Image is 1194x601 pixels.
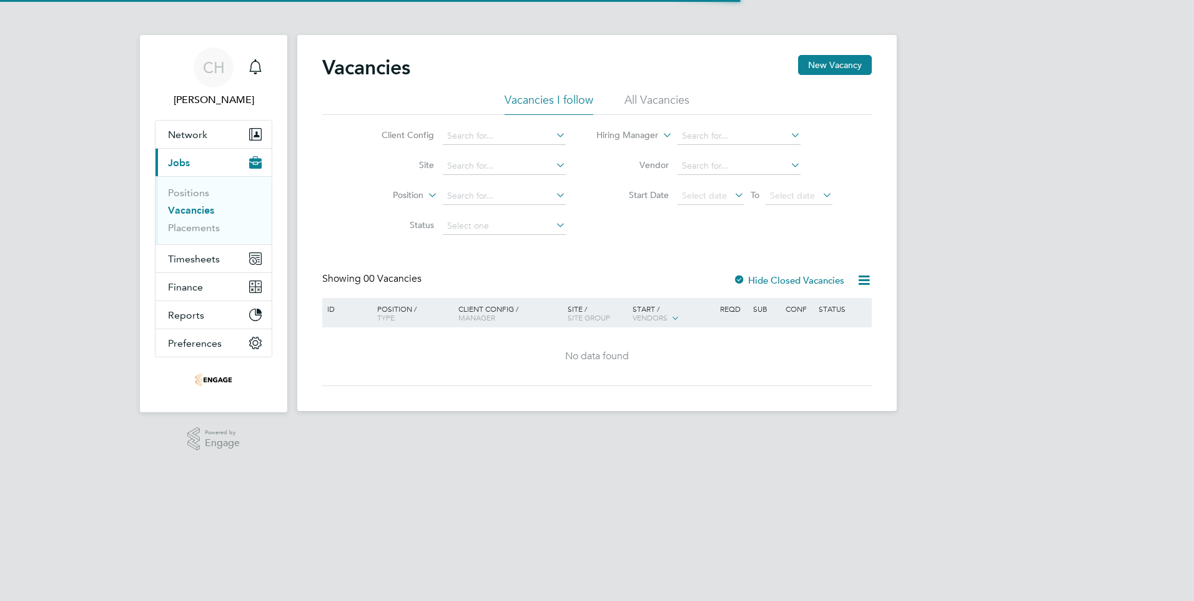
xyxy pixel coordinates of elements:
[168,157,190,169] span: Jobs
[155,176,272,244] div: Jobs
[362,159,434,171] label: Site
[443,157,566,175] input: Search for...
[733,274,844,286] label: Hide Closed Vacancies
[782,298,815,319] div: Conf
[155,47,272,107] a: CH[PERSON_NAME]
[717,298,749,319] div: Reqd
[362,129,434,141] label: Client Config
[682,190,727,201] span: Select date
[168,337,222,349] span: Preferences
[168,281,203,293] span: Finance
[624,92,689,115] li: All Vacancies
[205,427,240,438] span: Powered by
[586,129,658,142] label: Hiring Manager
[443,187,566,205] input: Search for...
[443,217,566,235] input: Select one
[168,129,207,141] span: Network
[798,55,872,75] button: New Vacancy
[352,189,423,202] label: Position
[155,273,272,300] button: Finance
[678,127,801,145] input: Search for...
[443,127,566,145] input: Search for...
[155,329,272,357] button: Preferences
[140,35,287,412] nav: Main navigation
[368,298,455,328] div: Position /
[168,309,204,321] span: Reports
[324,350,870,363] div: No data found
[505,92,593,115] li: Vacancies I follow
[678,157,801,175] input: Search for...
[377,312,395,322] span: Type
[597,159,669,171] label: Vendor
[568,312,610,322] span: Site Group
[324,298,368,319] div: ID
[322,55,410,80] h2: Vacancies
[322,272,424,286] div: Showing
[455,298,565,328] div: Client Config /
[816,298,870,319] div: Status
[155,121,272,148] button: Network
[633,312,668,322] span: Vendors
[203,59,225,76] span: CH
[155,92,272,107] span: Clare Hayes
[747,187,763,203] span: To
[362,219,434,231] label: Status
[187,427,240,451] a: Powered byEngage
[750,298,782,319] div: Sub
[155,370,272,390] a: Go to home page
[155,149,272,176] button: Jobs
[770,190,815,201] span: Select date
[458,312,495,322] span: Manager
[597,189,669,201] label: Start Date
[155,301,272,329] button: Reports
[168,204,214,216] a: Vacancies
[168,222,220,234] a: Placements
[565,298,630,328] div: Site /
[205,438,240,449] span: Engage
[363,272,422,285] span: 00 Vacancies
[629,298,717,329] div: Start /
[155,245,272,272] button: Timesheets
[168,187,209,199] a: Positions
[195,370,232,390] img: thebestconnection-logo-retina.png
[168,253,220,265] span: Timesheets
